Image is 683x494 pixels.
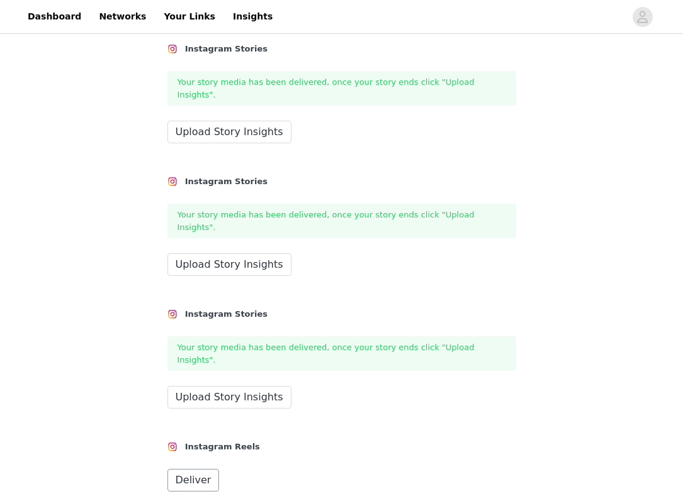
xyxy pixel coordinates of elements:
[185,44,268,53] strong: Instagram Stories
[167,253,291,276] button: Upload Story Insights
[91,3,154,31] a: Networks
[167,386,291,409] button: Upload Story Insights
[225,3,280,31] a: Insights
[167,121,291,143] button: Upload Story Insights
[185,309,268,319] strong: Instagram Stories
[167,442,178,452] img: Instagram Icon
[167,44,178,54] img: Instagram Icon
[167,309,178,319] img: Instagram Icon
[176,257,283,272] span: Upload Story Insights
[167,177,178,187] img: Instagram Icon
[167,469,220,491] button: Deliver
[185,177,268,186] strong: Instagram Stories
[176,473,212,488] span: Deliver
[176,124,283,140] span: Upload Story Insights
[156,3,223,31] a: Your Links
[185,442,260,451] strong: Instagram Reels
[20,3,89,31] a: Dashboard
[176,390,283,405] span: Upload Story Insights
[167,71,516,106] div: Your story media has been delivered, once your story ends click "Upload Insights".
[636,7,648,27] div: avatar
[167,204,516,238] div: Your story media has been delivered, once your story ends click "Upload Insights".
[167,336,516,371] div: Your story media has been delivered, once your story ends click "Upload Insights".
